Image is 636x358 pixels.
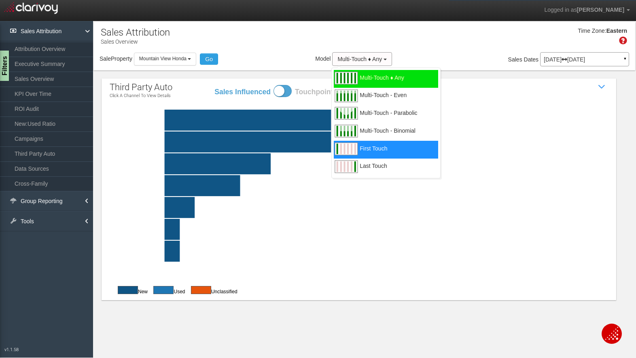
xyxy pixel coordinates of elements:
[524,56,539,63] span: Dates
[332,52,392,66] button: Multi-Touch ♦ Any
[360,166,387,176] span: Last Touch
[575,27,606,35] div: Time Zone:
[134,53,197,65] button: Mountain View Honda
[118,286,138,294] button: New
[191,286,211,294] button: Used
[129,219,628,240] rect: TrueCar|1|2|0
[577,6,624,13] span: [PERSON_NAME]
[200,53,218,65] button: Go
[544,57,625,62] p: [DATE] [DATE]
[334,70,358,86] img: multitouchany.svg
[621,54,629,67] a: ▼
[544,6,577,13] span: Logged in as
[334,105,358,121] img: multitouchparabolic.svg
[149,286,185,295] div: Used
[187,286,237,295] div: Unclassified
[596,81,608,93] i: Show / Hide Sales Attribution Chart
[214,87,271,97] label: Sales Influenced
[101,27,170,38] h1: Sales Attribution
[360,148,387,159] span: First Touch
[360,113,417,123] span: Multi-Touch - Parabolic
[110,93,172,98] p: Click a channel to view details
[538,0,636,20] a: Logged in as[PERSON_NAME]
[101,35,170,46] p: Sales Overview
[129,197,628,218] rect: Capital One|2|1|0
[129,175,628,196] rect: Edmunds|5|5|0
[139,56,187,61] span: Mountain View Honda
[334,123,358,139] img: multitouchbinomial.svg
[360,131,416,141] span: Multi-Touch - Binomial
[334,159,358,175] img: lasttouch.svg
[129,241,628,262] rect: KBB Instant Cash Offer|1|1|0
[114,286,148,295] div: New
[110,82,172,92] span: third party auto
[508,56,522,63] span: Sales
[337,56,382,62] span: Multi-Touch ♦ Any
[360,78,404,88] span: Multi-Touch ♦ Any
[334,141,358,157] img: firsttouch.svg
[153,286,174,294] button: Used
[295,87,352,97] label: Touchpoints
[606,27,627,35] div: Eastern
[100,55,111,62] span: Sale
[334,88,358,104] img: multitoucheven.svg
[360,95,407,105] span: Multi-Touch - Even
